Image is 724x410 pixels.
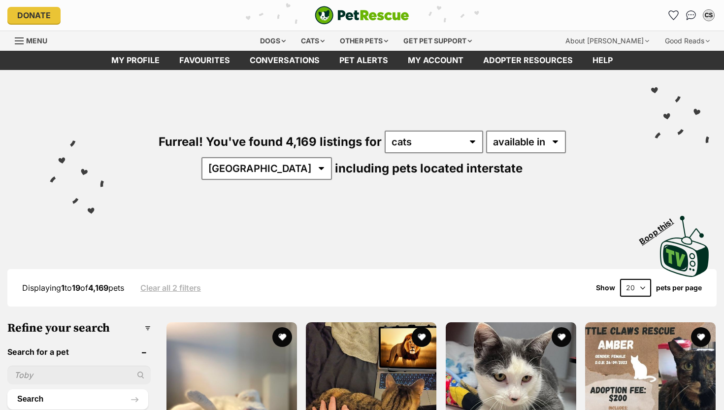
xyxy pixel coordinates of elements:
div: Good Reads [658,31,717,51]
button: Search [7,389,148,409]
button: My account [701,7,717,23]
strong: 19 [72,283,80,293]
label: pets per page [656,284,702,292]
div: Dogs [253,31,293,51]
a: Help [583,51,623,70]
img: logo-cat-932fe2b9b8326f06289b0f2fb663e598f794de774fb13d1741a6617ecf9a85b4.svg [315,6,409,25]
div: About [PERSON_NAME] [559,31,656,51]
strong: 4,169 [88,283,108,293]
button: favourite [412,327,431,347]
a: Conversations [683,7,699,23]
div: Other pets [333,31,395,51]
input: Toby [7,366,151,384]
a: My profile [101,51,169,70]
h3: Refine your search [7,321,151,335]
ul: Account quick links [665,7,717,23]
div: CS [704,10,714,20]
a: Clear all 2 filters [140,283,201,292]
strong: 1 [61,283,65,293]
a: Favourites [169,51,240,70]
a: My account [398,51,473,70]
span: Boop this! [638,210,683,246]
button: favourite [551,327,571,347]
a: Menu [15,31,54,49]
header: Search for a pet [7,347,151,356]
div: Cats [294,31,331,51]
button: favourite [691,327,711,347]
span: Show [596,284,615,292]
img: PetRescue TV logo [660,216,709,277]
span: Furreal! You've found 4,169 listings for [159,135,382,149]
span: including pets located interstate [335,161,523,175]
img: chat-41dd97257d64d25036548639549fe6c8038ab92f7586957e7f3b1b290dea8141.svg [686,10,696,20]
a: Boop this! [660,207,709,279]
a: conversations [240,51,329,70]
a: PetRescue [315,6,409,25]
span: Displaying to of pets [22,283,124,293]
a: Pet alerts [329,51,398,70]
a: Donate [7,7,61,24]
a: Favourites [665,7,681,23]
div: Get pet support [396,31,479,51]
button: favourite [272,327,292,347]
a: Adopter resources [473,51,583,70]
span: Menu [26,36,47,45]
